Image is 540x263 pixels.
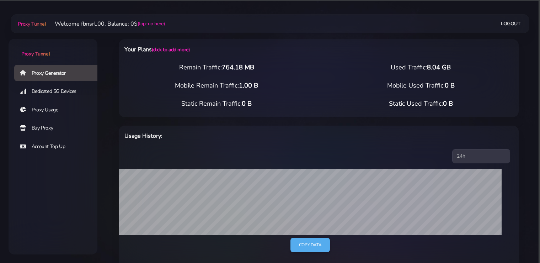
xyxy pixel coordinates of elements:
a: Buy Proxy [14,120,103,136]
a: Proxy Tunnel [9,39,97,58]
h6: Your Plans [124,45,348,54]
span: 0 B [443,99,453,108]
a: Proxy Generator [14,65,103,81]
span: 0 B [242,99,252,108]
span: 1.00 B [239,81,258,90]
a: Proxy Tunnel [16,18,46,30]
span: Proxy Tunnel [21,51,50,57]
div: Remain Traffic: [114,63,319,72]
span: Proxy Tunnel [18,21,46,27]
div: Static Used Traffic: [319,99,523,109]
a: Dedicated 5G Devices [14,83,103,100]
a: (top-up here) [138,20,165,27]
iframe: Webchat Widget [499,222,531,254]
a: Copy data [290,238,330,252]
div: Mobile Used Traffic: [319,81,523,90]
a: Logout [501,17,521,30]
span: 0 B [445,81,455,90]
span: 8.04 GB [427,63,451,72]
div: Used Traffic: [319,63,523,72]
div: Mobile Remain Traffic: [114,81,319,90]
span: 764.18 MB [222,63,254,72]
a: Proxy Usage [14,102,103,118]
div: Static Remain Traffic: [114,99,319,109]
a: (click to add more) [152,46,189,53]
h6: Usage History: [124,131,348,141]
a: Account Top Up [14,138,103,155]
li: Welcome fbnsrl.00. Balance: 0$ [46,20,165,28]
